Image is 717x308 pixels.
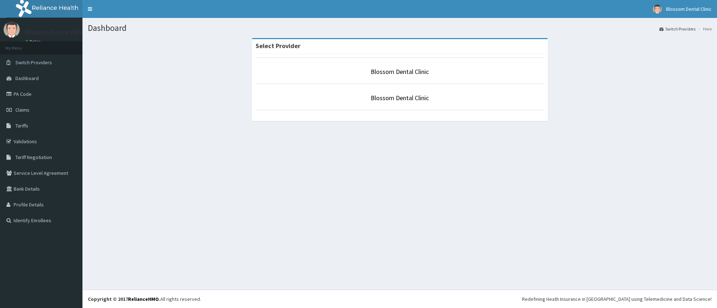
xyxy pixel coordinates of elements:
a: RelianceHMO [128,296,159,302]
a: Switch Providers [659,26,695,32]
span: Tariffs [15,122,28,129]
a: Blossom Dental Clinic [371,67,429,76]
footer: All rights reserved. [82,290,717,308]
p: Blossom Dental Clinic [25,29,86,36]
span: Tariff Negotiation [15,154,52,160]
span: Switch Providers [15,59,52,66]
img: User Image [653,5,662,14]
strong: Copyright © 2017 . [88,296,160,302]
strong: Select Provider [256,42,300,50]
h1: Dashboard [88,23,712,33]
li: Here [696,26,712,32]
span: Dashboard [15,75,39,81]
span: Blossom Dental Clinic [666,6,712,12]
span: Claims [15,107,29,113]
a: Blossom Dental Clinic [371,94,429,102]
img: User Image [4,22,20,38]
a: Online [25,39,42,44]
div: Redefining Heath Insurance in [GEOGRAPHIC_DATA] using Telemedicine and Data Science! [522,295,712,303]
